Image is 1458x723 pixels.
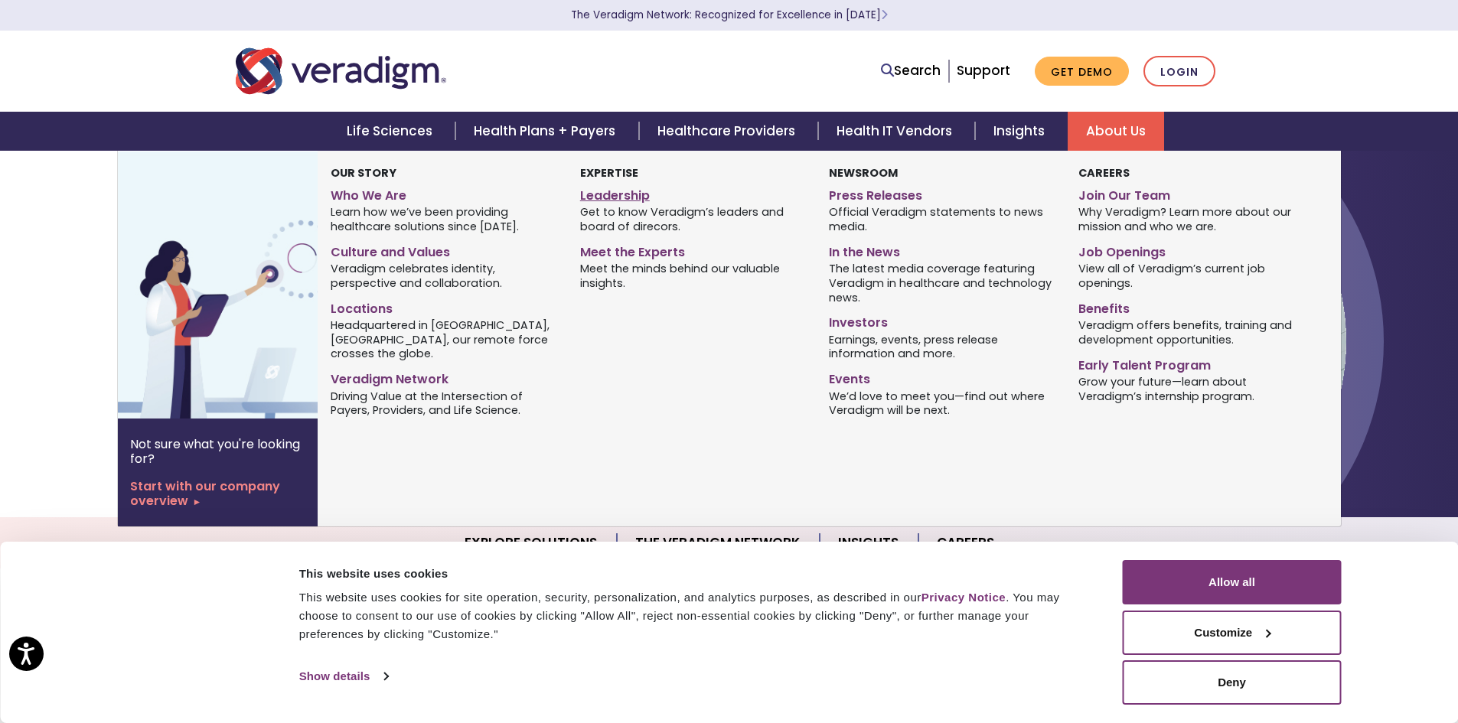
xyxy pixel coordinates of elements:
[829,239,1055,261] a: In the News
[1078,239,1304,261] a: Job Openings
[331,165,396,181] strong: Our Story
[829,261,1055,305] span: The latest media coverage featuring Veradigm in healthcare and technology news.
[331,388,556,418] span: Driving Value at the Intersection of Payers, Providers, and Life Science.
[1078,204,1304,234] span: Why Veradigm? Learn more about our mission and who we are.
[829,204,1055,234] span: Official Veradigm statements to news media.
[829,331,1055,361] span: Earnings, events, press release information and more.
[331,317,556,361] span: Headquartered in [GEOGRAPHIC_DATA], [GEOGRAPHIC_DATA], our remote force crosses the globe.
[881,60,941,81] a: Search
[1035,57,1129,86] a: Get Demo
[331,239,556,261] a: Culture and Values
[580,204,806,234] span: Get to know Veradigm’s leaders and board of direcors.
[331,366,556,388] a: Veradigm Network
[331,204,556,234] span: Learn how we’ve been providing healthcare solutions since [DATE].
[829,366,1055,388] a: Events
[118,151,364,418] img: Vector image of Veradigm’s Story
[1123,560,1342,604] button: Allow all
[1123,660,1342,705] button: Deny
[236,46,446,96] img: Veradigm logo
[829,388,1055,418] span: We’d love to meet you—find out where Veradigm will be next.
[580,165,638,181] strong: Expertise
[829,309,1055,331] a: Investors
[957,61,1010,80] a: Support
[130,437,305,466] p: Not sure what you're looking for?
[455,112,638,151] a: Health Plans + Payers
[1068,112,1164,151] a: About Us
[1143,56,1215,87] a: Login
[975,112,1068,151] a: Insights
[1078,182,1304,204] a: Join Our Team
[1078,295,1304,318] a: Benefits
[331,295,556,318] a: Locations
[571,8,888,22] a: The Veradigm Network: Recognized for Excellence in [DATE]Learn More
[331,182,556,204] a: Who We Are
[580,182,806,204] a: Leadership
[1123,611,1342,655] button: Customize
[299,665,388,688] a: Show details
[1078,373,1304,403] span: Grow your future—learn about Veradigm’s internship program.
[1078,352,1304,374] a: Early Talent Program
[829,165,898,181] strong: Newsroom
[818,112,975,151] a: Health IT Vendors
[921,591,1006,604] a: Privacy Notice
[881,8,888,22] span: Learn More
[1078,165,1130,181] strong: Careers
[299,588,1088,643] div: This website uses cookies for site operation, security, personalization, and analytics purposes, ...
[639,112,818,151] a: Healthcare Providers
[1078,261,1304,291] span: View all of Veradigm’s current job openings.
[331,261,556,291] span: Veradigm celebrates identity, perspective and collaboration.
[328,112,455,151] a: Life Sciences
[130,479,305,508] a: Start with our company overview
[829,182,1055,204] a: Press Releases
[1078,317,1304,347] span: Veradigm offers benefits, training and development opportunities.
[299,565,1088,583] div: This website uses cookies
[580,261,806,291] span: Meet the minds behind our valuable insights.
[580,239,806,261] a: Meet the Experts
